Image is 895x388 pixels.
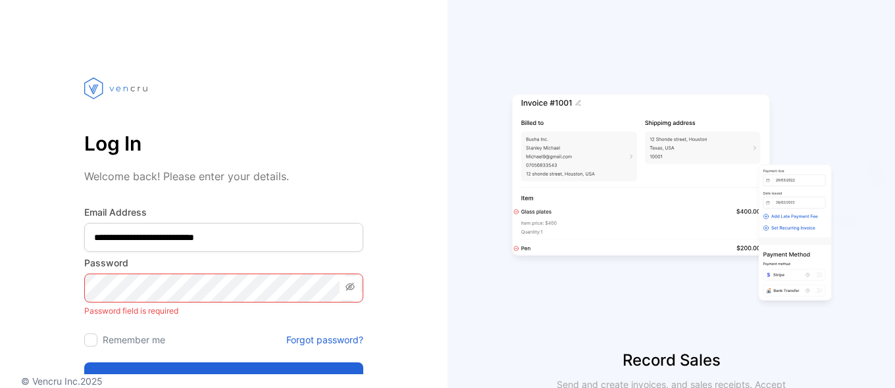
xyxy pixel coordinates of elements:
[84,128,363,159] p: Log In
[84,303,363,320] p: Password field is required
[84,168,363,184] p: Welcome back! Please enter your details.
[84,256,363,270] label: Password
[84,53,150,124] img: vencru logo
[507,53,836,349] img: slider image
[103,334,165,345] label: Remember me
[286,333,363,347] a: Forgot password?
[447,349,895,372] p: Record Sales
[84,205,363,219] label: Email Address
